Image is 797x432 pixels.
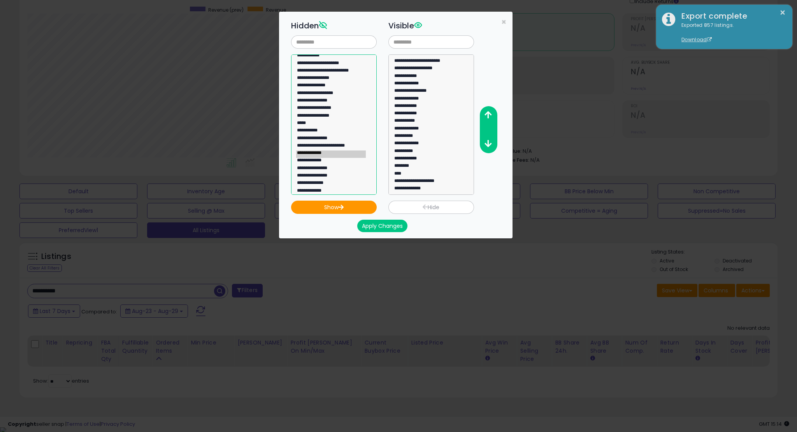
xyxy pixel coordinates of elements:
button: Show [291,201,377,214]
button: Hide [388,201,474,214]
h3: Hidden [291,20,377,31]
h3: Visible [388,20,474,31]
span: × [501,16,506,28]
div: Exported 857 listings. [676,22,786,44]
button: Apply Changes [357,220,407,232]
div: Export complete [676,10,786,22]
a: Download [681,36,712,43]
button: × [779,8,786,17]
